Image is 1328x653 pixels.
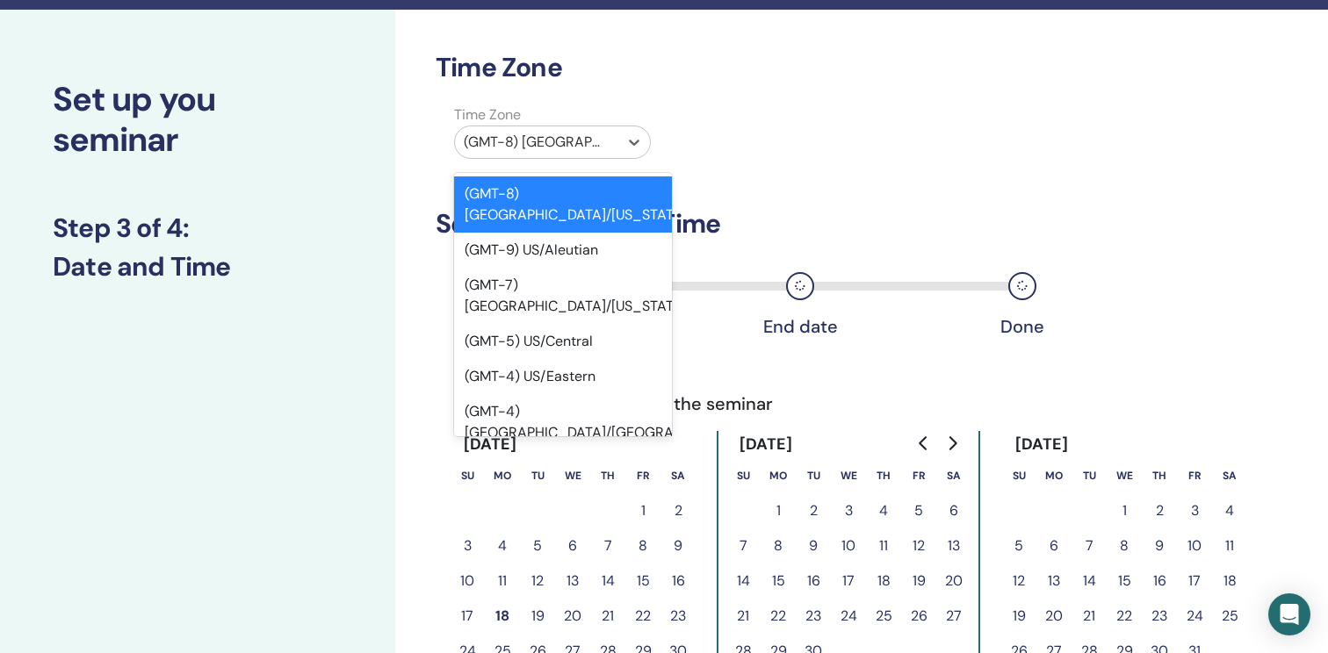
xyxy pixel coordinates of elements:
[901,599,936,634] button: 26
[725,599,761,634] button: 21
[1212,458,1247,493] th: Saturday
[454,324,672,359] div: (GMT-5) US/Central
[1036,599,1072,634] button: 20
[1212,493,1247,528] button: 4
[866,458,901,493] th: Thursday
[901,563,936,599] button: 19
[901,458,936,493] th: Friday
[831,493,866,528] button: 3
[831,599,866,634] button: 24
[590,528,625,563] button: 7
[866,563,901,599] button: 18
[796,458,831,493] th: Tuesday
[866,528,901,563] button: 11
[901,493,936,528] button: 5
[1142,528,1177,563] button: 9
[1212,528,1247,563] button: 11
[53,251,343,283] h3: Date and Time
[725,458,761,493] th: Sunday
[53,80,343,160] h2: Set up you seminar
[485,563,520,599] button: 11
[485,599,520,634] button: 18
[1268,593,1310,635] div: Open Intercom Messenger
[1001,458,1036,493] th: Sunday
[1142,599,1177,634] button: 23
[625,493,660,528] button: 1
[520,563,555,599] button: 12
[660,493,696,528] button: 2
[866,599,901,634] button: 25
[625,528,660,563] button: 8
[555,458,590,493] th: Wednesday
[1212,563,1247,599] button: 18
[436,52,1126,83] h3: Time Zone
[1107,563,1142,599] button: 15
[1177,599,1212,634] button: 24
[660,528,696,563] button: 9
[520,528,555,563] button: 5
[936,458,971,493] th: Saturday
[1001,528,1036,563] button: 5
[1142,563,1177,599] button: 16
[450,563,485,599] button: 10
[1177,458,1212,493] th: Friday
[454,359,672,394] div: (GMT-4) US/Eastern
[1001,431,1083,458] div: [DATE]
[866,493,901,528] button: 4
[901,528,936,563] button: 12
[831,563,866,599] button: 17
[1036,563,1072,599] button: 13
[485,528,520,563] button: 4
[520,599,555,634] button: 19
[796,599,831,634] button: 23
[1142,458,1177,493] th: Thursday
[936,599,971,634] button: 27
[590,599,625,634] button: 21
[761,493,796,528] button: 1
[936,528,971,563] button: 13
[1107,493,1142,528] button: 1
[660,599,696,634] button: 23
[485,458,520,493] th: Monday
[625,458,660,493] th: Friday
[936,563,971,599] button: 20
[761,528,796,563] button: 8
[450,528,485,563] button: 3
[936,493,971,528] button: 6
[1142,493,1177,528] button: 2
[555,528,590,563] button: 6
[625,599,660,634] button: 22
[978,316,1066,337] div: Done
[796,493,831,528] button: 2
[660,563,696,599] button: 16
[450,431,531,458] div: [DATE]
[725,431,807,458] div: [DATE]
[725,528,761,563] button: 7
[1212,599,1247,634] button: 25
[756,316,844,337] div: End date
[831,458,866,493] th: Wednesday
[520,458,555,493] th: Tuesday
[831,528,866,563] button: 10
[450,458,485,493] th: Sunday
[1107,458,1142,493] th: Wednesday
[625,563,660,599] button: 15
[938,426,966,461] button: Go to next month
[436,208,1126,240] h3: Seminar Date and Time
[761,563,796,599] button: 15
[1177,493,1212,528] button: 3
[555,563,590,599] button: 13
[1072,528,1107,563] button: 7
[1072,599,1107,634] button: 21
[1036,458,1072,493] th: Monday
[660,458,696,493] th: Saturday
[796,563,831,599] button: 16
[1177,563,1212,599] button: 17
[796,528,831,563] button: 9
[454,233,672,268] div: (GMT-9) US/Aleutian
[450,599,485,634] button: 17
[761,458,796,493] th: Monday
[725,563,761,599] button: 14
[53,212,343,244] h3: Step 3 of 4 :
[444,104,661,126] label: Time Zone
